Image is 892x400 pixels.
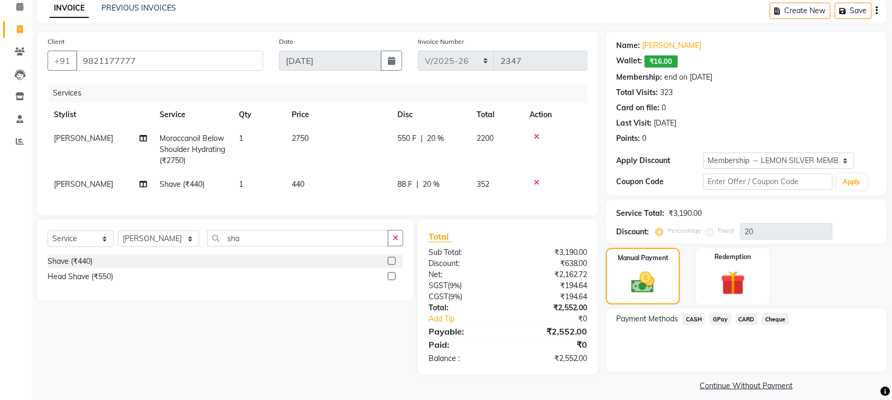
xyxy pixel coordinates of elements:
[710,313,731,325] span: GPay
[421,353,508,364] div: Balance :
[508,258,596,269] div: ₹638.00
[153,103,233,127] th: Service
[523,313,596,325] div: ₹0
[421,280,508,291] div: ( )
[423,179,440,190] span: 20 %
[617,102,660,113] div: Card on file:
[508,247,596,258] div: ₹3,190.00
[421,291,508,302] div: ( )
[285,103,391,127] th: Price
[617,176,703,187] div: Coupon Code
[416,179,419,190] span: |
[508,291,596,302] div: ₹194.64
[450,281,460,290] span: 9%
[292,179,304,189] span: 440
[665,72,713,83] div: end on [DATE]
[618,253,668,263] label: Manual Payment
[160,134,225,165] span: Moroccanoil Below Shoulder Hydrating (₹2750)
[617,40,640,51] div: Name:
[470,103,523,127] th: Total
[718,226,734,235] label: Fixed
[508,353,596,364] div: ₹2,552.00
[835,3,872,19] button: Save
[508,269,596,280] div: ₹2,162.72
[397,133,416,144] span: 550 F
[54,134,113,143] span: [PERSON_NAME]
[48,103,153,127] th: Stylist
[662,102,666,113] div: 0
[617,155,703,166] div: Apply Discount
[617,72,663,83] div: Membership:
[661,87,673,98] div: 323
[429,281,448,290] span: SGST
[421,269,508,280] div: Net:
[54,179,113,189] span: [PERSON_NAME]
[617,87,658,98] div: Total Visits:
[508,302,596,313] div: ₹2,552.00
[160,179,205,189] span: Shave (₹440)
[703,174,833,190] input: Enter Offer / Coupon Code
[683,313,705,325] span: CASH
[736,313,758,325] span: CARD
[279,37,293,46] label: Date
[837,174,867,190] button: Apply
[617,118,652,129] div: Last Visit:
[427,133,444,144] span: 20 %
[421,133,423,144] span: |
[643,40,702,51] a: [PERSON_NAME]
[421,313,523,325] a: Add Tip
[617,208,665,219] div: Service Total:
[654,118,677,129] div: [DATE]
[762,313,789,325] span: Cheque
[421,325,508,338] div: Payable:
[608,380,885,392] a: Continue Without Payment
[477,179,489,189] span: 352
[715,252,751,262] label: Redemption
[239,179,243,189] span: 1
[617,226,649,237] div: Discount:
[207,230,388,246] input: Search or Scan
[421,247,508,258] div: Sub Total:
[523,103,588,127] th: Action
[418,37,464,46] label: Invoice Number
[239,134,243,143] span: 1
[233,103,285,127] th: Qty
[508,280,596,291] div: ₹194.64
[48,256,92,267] div: Shave (₹440)
[508,338,596,351] div: ₹0
[617,133,640,144] div: Points:
[391,103,470,127] th: Disc
[421,338,508,351] div: Paid:
[397,179,412,190] span: 88 F
[49,83,596,103] div: Services
[429,292,448,301] span: CGST
[48,37,64,46] label: Client
[48,271,113,282] div: Head Shave (₹550)
[643,133,647,144] div: 0
[429,231,453,242] span: Total
[421,258,508,269] div: Discount:
[292,134,309,143] span: 2750
[668,226,702,235] label: Percentage
[48,51,77,71] button: +91
[669,208,702,219] div: ₹3,190.00
[508,325,596,338] div: ₹2,552.00
[450,292,460,301] span: 9%
[101,3,176,13] a: PREVIOUS INVOICES
[477,134,494,143] span: 2200
[645,55,678,68] span: ₹16.00
[770,3,831,19] button: Create New
[421,302,508,313] div: Total:
[617,313,679,325] span: Payment Methods
[617,55,643,68] div: Wallet:
[624,269,662,296] img: _cash.svg
[713,268,753,298] img: _gift.svg
[76,51,263,71] input: Search by Name/Mobile/Email/Code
